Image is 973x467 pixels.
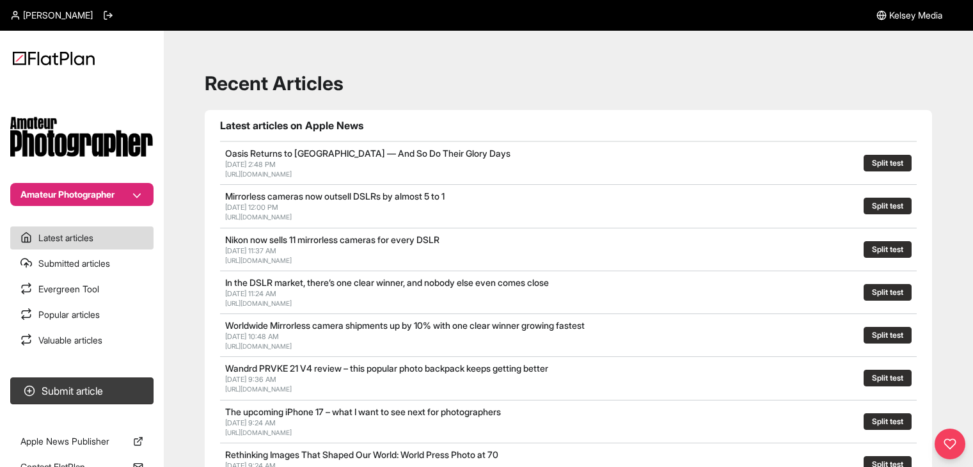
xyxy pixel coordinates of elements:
a: Popular articles [10,303,154,326]
button: Split test [864,413,912,430]
a: Evergreen Tool [10,278,154,301]
button: Submit article [10,377,154,404]
span: [DATE] 2:48 PM [225,160,276,169]
span: [DATE] 9:36 AM [225,375,276,384]
button: Split test [864,370,912,386]
a: [URL][DOMAIN_NAME] [225,170,292,178]
button: Split test [864,241,912,258]
a: [URL][DOMAIN_NAME] [225,385,292,393]
a: [URL][DOMAIN_NAME] [225,257,292,264]
span: [DATE] 11:24 AM [225,289,276,298]
a: Nikon now sells 11 mirrorless cameras for every DSLR [225,234,439,245]
a: Wandrd PRVKE 21 V4 review – this popular photo backpack keeps getting better [225,363,548,374]
span: [DATE] 10:48 AM [225,332,279,341]
button: Split test [864,198,912,214]
button: Split test [864,327,912,344]
a: The upcoming iPhone 17 – what I want to see next for photographers [225,406,501,417]
a: [URL][DOMAIN_NAME] [225,299,292,307]
a: Rethinking Images That Shaped Our World: World Press Photo at 70 [225,449,498,460]
h1: Recent Articles [205,72,932,95]
span: [PERSON_NAME] [23,9,93,22]
a: Apple News Publisher [10,430,154,453]
a: [URL][DOMAIN_NAME] [225,213,292,221]
a: [URL][DOMAIN_NAME] [225,342,292,350]
a: Latest articles [10,226,154,249]
a: Submitted articles [10,252,154,275]
a: [URL][DOMAIN_NAME] [225,429,292,436]
button: Amateur Photographer [10,183,154,206]
img: Publication Logo [10,116,154,157]
a: Oasis Returns to [GEOGRAPHIC_DATA] — And So Do Their Glory Days [225,148,510,159]
img: Logo [13,51,95,65]
a: In the DSLR market, there’s one clear winner, and nobody else even comes close [225,277,549,288]
button: Split test [864,284,912,301]
span: Kelsey Media [889,9,942,22]
span: [DATE] 9:24 AM [225,418,276,427]
a: Mirrorless cameras now outsell DSLRs by almost 5 to 1 [225,191,445,202]
a: Worldwide Mirrorless camera shipments up by 10% with one clear winner growing fastest [225,320,585,331]
span: [DATE] 12:00 PM [225,203,278,212]
a: Valuable articles [10,329,154,352]
a: [PERSON_NAME] [10,9,93,22]
h1: Latest articles on Apple News [220,118,917,133]
span: [DATE] 11:37 AM [225,246,276,255]
button: Split test [864,155,912,171]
